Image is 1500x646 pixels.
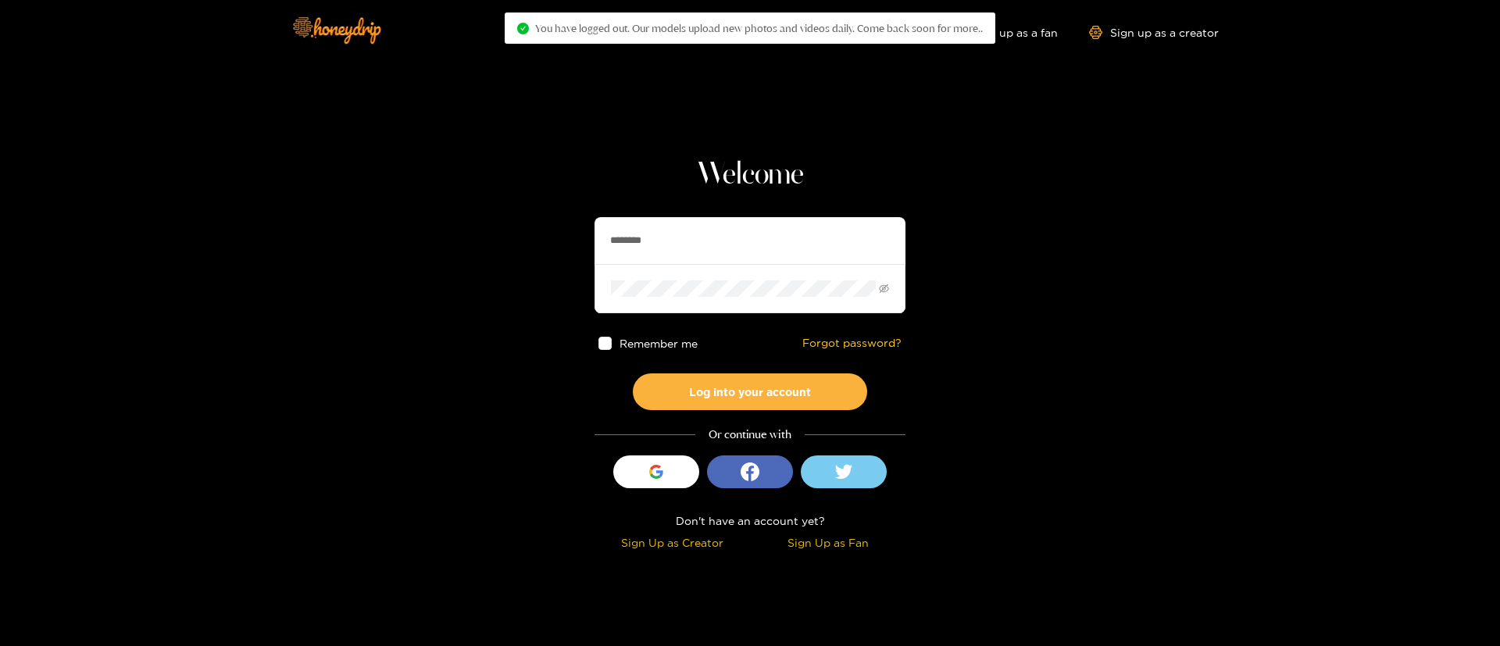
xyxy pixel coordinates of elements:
div: Or continue with [595,426,905,444]
div: Don't have an account yet? [595,512,905,530]
div: Sign Up as Creator [598,534,746,551]
a: Sign up as a fan [951,26,1058,39]
button: Log into your account [633,373,867,410]
a: Forgot password? [802,337,902,350]
span: eye-invisible [879,284,889,294]
div: Sign Up as Fan [754,534,902,551]
h1: Welcome [595,156,905,194]
span: check-circle [517,23,529,34]
span: You have logged out. Our models upload new photos and videos daily. Come back soon for more.. [535,22,983,34]
a: Sign up as a creator [1089,26,1219,39]
span: Remember me [620,337,698,349]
